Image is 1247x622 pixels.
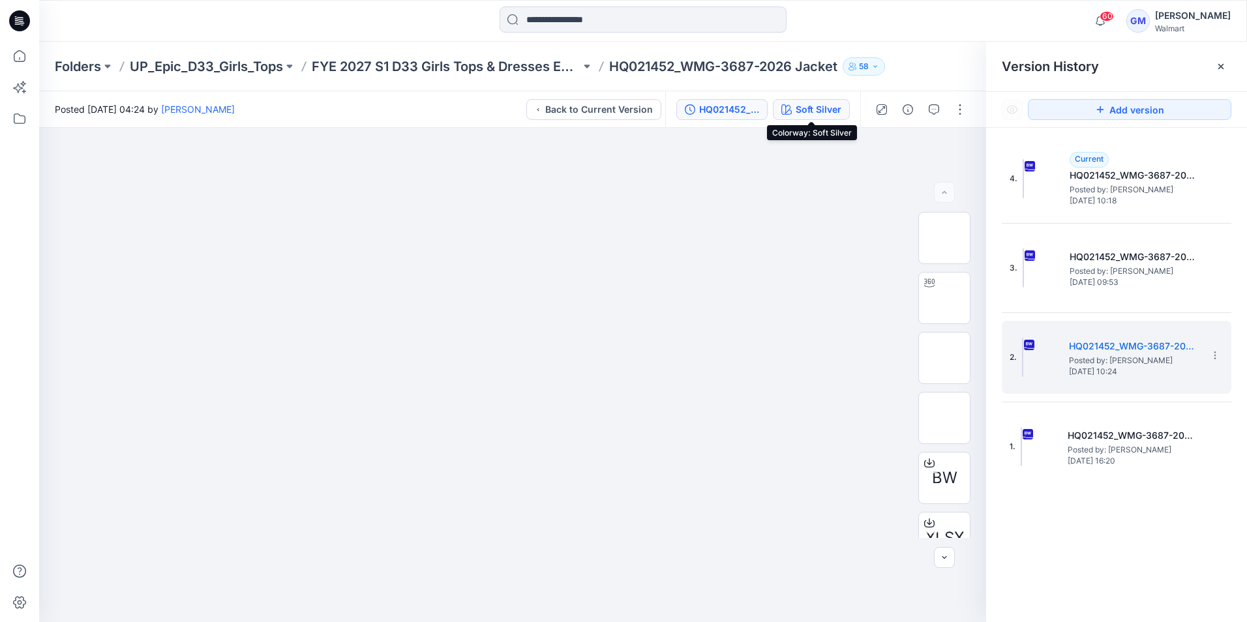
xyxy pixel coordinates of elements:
div: Soft Silver [796,102,841,117]
a: FYE 2027 S1 D33 Girls Tops & Dresses Epic Design [312,57,580,76]
span: 4. [1010,173,1017,185]
button: Details [897,99,918,120]
button: Back to Current Version [526,99,661,120]
img: HQ021452_WMG-3687-2026_Rev2_Jacket_Full Colorway [1023,248,1024,288]
span: Posted by: Gayan Mahawithanalage [1069,354,1199,367]
span: 1. [1010,441,1015,452]
img: HQ021452_WMG-3687-2026_Rev3_Jacket [1023,159,1024,198]
img: HQ021452_WMG-3687-2026_Rev1_Jacket_Full Colorway [1022,338,1023,377]
div: HQ021452_WMG-3687-2026_Rev1_Jacket_Full Colorway [699,102,759,117]
span: Posted [DATE] 04:24 by [55,102,235,116]
button: Close [1216,61,1226,72]
h5: HQ021452_WMG-3687-2026_Rev2_Jacket_Full Colorway [1070,249,1200,265]
span: Posted by: Gayan Mahawithanalage [1068,443,1198,456]
a: [PERSON_NAME] [161,104,235,115]
span: Posted by: Gayan Mahawithanalage [1070,183,1200,196]
h5: HQ021452_WMG-3687-2026 Jacket_Full Colorway [1068,428,1198,443]
p: HQ021452_WMG-3687-2026 Jacket [609,57,837,76]
h5: HQ021452_WMG-3687-2026_Rev1_Jacket_Full Colorway [1069,338,1199,354]
button: Soft Silver [773,99,850,120]
p: 58 [859,59,869,74]
div: Walmart [1155,23,1231,33]
div: GM [1126,9,1150,33]
button: HQ021452_WMG-3687-2026_Rev1_Jacket_Full Colorway [676,99,768,120]
span: 2. [1010,351,1017,363]
div: [PERSON_NAME] [1155,8,1231,23]
a: Folders [55,57,101,76]
span: 60 [1100,11,1114,22]
h5: HQ021452_WMG-3687-2026_Rev3_Jacket [1070,168,1200,183]
span: [DATE] 09:53 [1070,278,1200,287]
img: HQ021452_WMG-3687-2026 Jacket_Full Colorway [1021,427,1022,466]
span: 3. [1010,262,1017,274]
span: Version History [1002,59,1099,74]
button: 58 [843,57,885,76]
button: Show Hidden Versions [1002,99,1023,120]
span: XLSX [925,526,964,550]
a: UP_Epic_D33_Girls_Tops [130,57,283,76]
span: [DATE] 16:20 [1068,456,1198,466]
span: [DATE] 10:24 [1069,367,1199,376]
span: [DATE] 10:18 [1070,196,1200,205]
span: BW [932,466,957,490]
button: Add version [1028,99,1231,120]
span: Posted by: Gayan Mahawithanalage [1070,265,1200,278]
span: Current [1075,154,1104,164]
